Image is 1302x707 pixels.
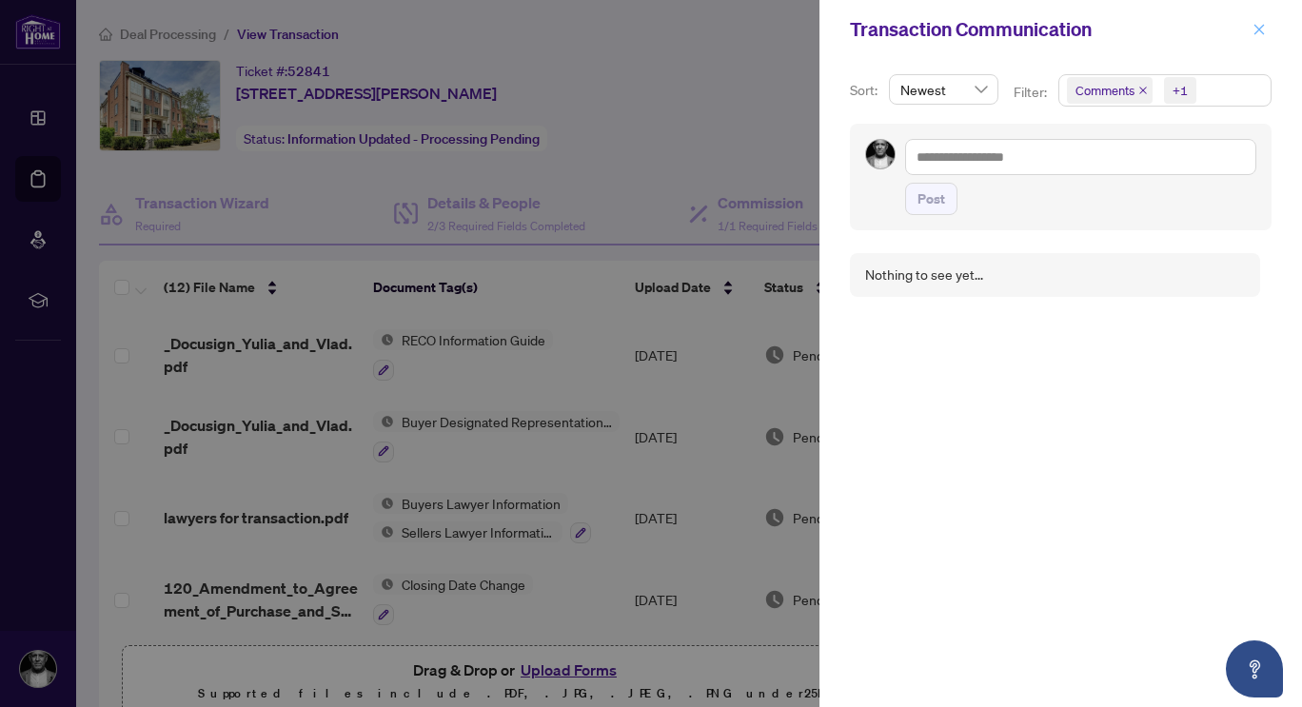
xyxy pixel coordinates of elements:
[1226,640,1283,697] button: Open asap
[905,183,957,215] button: Post
[1138,86,1148,95] span: close
[866,140,895,168] img: Profile Icon
[850,80,881,101] p: Sort:
[865,265,983,285] div: Nothing to see yet...
[850,15,1247,44] div: Transaction Communication
[1067,77,1153,104] span: Comments
[1075,81,1134,100] span: Comments
[1173,81,1188,100] div: +1
[1014,82,1050,103] p: Filter:
[1253,23,1266,36] span: close
[900,75,987,104] span: Newest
